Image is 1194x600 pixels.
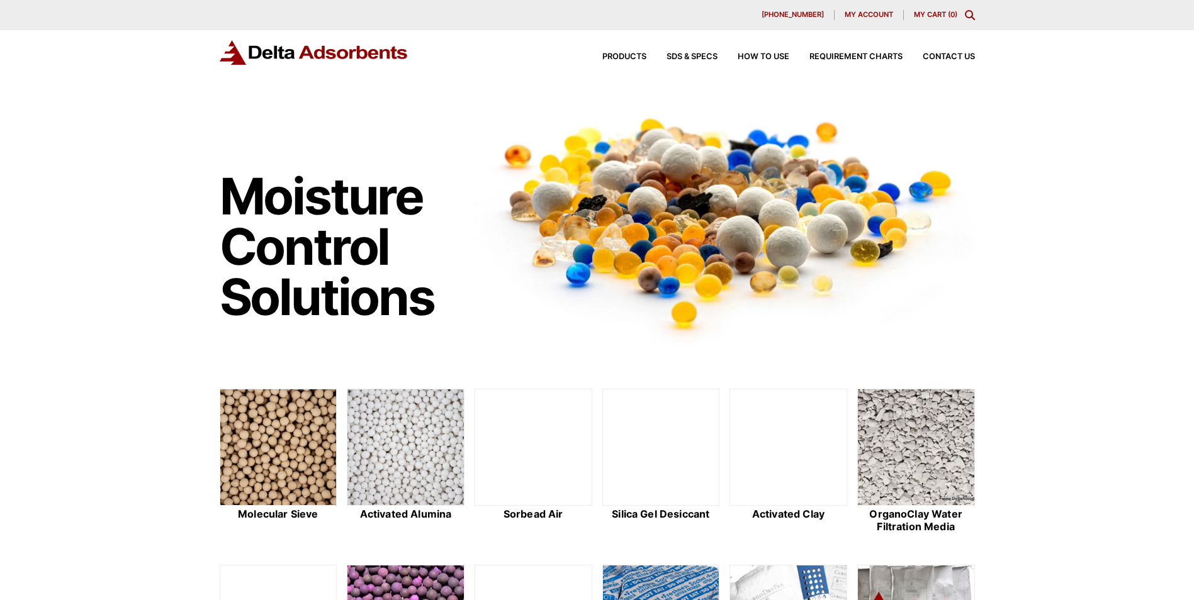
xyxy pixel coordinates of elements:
[729,508,847,520] h2: Activated Clay
[347,508,465,520] h2: Activated Alumina
[729,389,847,535] a: Activated Clay
[809,53,903,61] span: Requirement Charts
[602,389,720,535] a: Silica Gel Desiccant
[220,389,337,535] a: Molecular Sieve
[475,389,592,535] a: Sorbead Air
[752,10,835,20] a: [PHONE_NUMBER]
[646,53,718,61] a: SDS & SPECS
[667,53,718,61] span: SDS & SPECS
[220,171,463,322] h1: Moisture Control Solutions
[857,389,975,535] a: OrganoClay Water Filtration Media
[582,53,646,61] a: Products
[835,10,904,20] a: My account
[347,389,465,535] a: Activated Alumina
[738,53,789,61] span: How to Use
[475,508,592,520] h2: Sorbead Air
[950,10,955,19] span: 0
[914,10,957,19] a: My Cart (0)
[602,53,646,61] span: Products
[220,40,408,65] img: Delta Adsorbents
[602,508,720,520] h2: Silica Gel Desiccant
[965,10,975,20] div: Toggle Modal Content
[857,508,975,532] h2: OrganoClay Water Filtration Media
[718,53,789,61] a: How to Use
[789,53,903,61] a: Requirement Charts
[220,508,337,520] h2: Molecular Sieve
[475,95,975,348] img: Image
[845,11,893,18] span: My account
[762,11,824,18] span: [PHONE_NUMBER]
[923,53,975,61] span: Contact Us
[903,53,975,61] a: Contact Us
